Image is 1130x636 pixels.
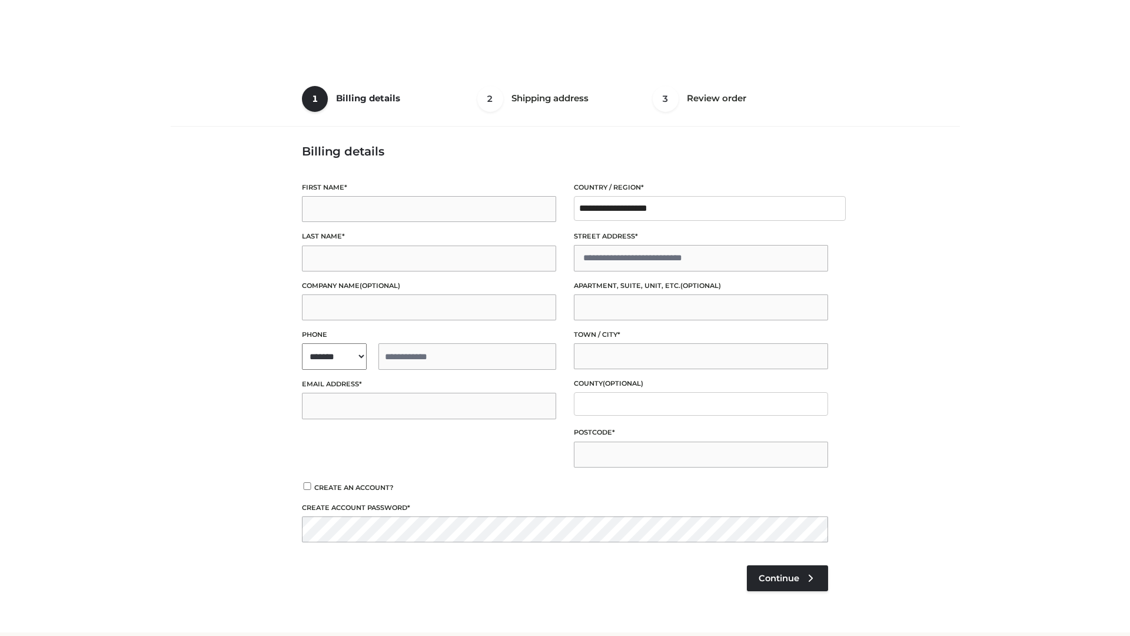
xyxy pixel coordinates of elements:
span: (optional) [360,281,400,290]
h3: Billing details [302,144,828,158]
label: County [574,378,828,389]
label: Company name [302,280,556,291]
span: Shipping address [511,92,589,104]
span: Review order [687,92,746,104]
span: 1 [302,86,328,112]
span: Create an account? [314,483,394,492]
label: Town / City [574,329,828,340]
span: (optional) [680,281,721,290]
label: Last name [302,231,556,242]
label: First name [302,182,556,193]
a: Continue [747,565,828,591]
label: Apartment, suite, unit, etc. [574,280,828,291]
span: 2 [477,86,503,112]
span: Billing details [336,92,400,104]
label: Create account password [302,502,828,514]
label: Postcode [574,427,828,438]
label: Street address [574,231,828,242]
span: Continue [759,573,799,584]
span: (optional) [603,379,643,387]
span: 3 [653,86,679,112]
label: Country / Region [574,182,828,193]
label: Phone [302,329,556,340]
label: Email address [302,379,556,390]
input: Create an account? [302,482,313,490]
